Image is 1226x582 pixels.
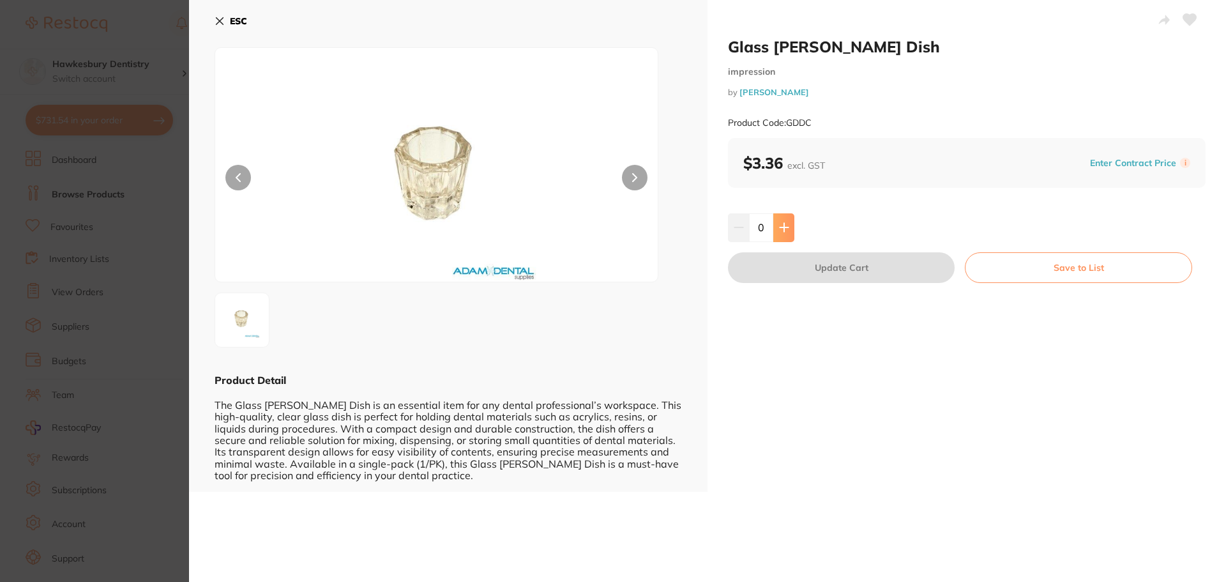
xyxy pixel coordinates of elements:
[215,387,682,481] div: The Glass [PERSON_NAME] Dish is an essential item for any dental professional’s workspace. This h...
[230,15,247,27] b: ESC
[19,11,236,236] div: message notification from Restocq, 3m ago. Hi Andrie, Choose a greener path in healthcare! 🌱Get 2...
[304,80,570,282] img: anBn
[29,23,49,43] img: Profile image for Restocq
[56,20,227,211] div: Message content
[56,38,227,51] div: Choose a greener path in healthcare!
[743,153,825,172] b: $3.36
[965,252,1192,283] button: Save to List
[219,297,265,343] img: anBn
[56,57,227,133] div: 🌱Get 20% off all RePractice products on Restocq until [DATE]. Simply head to Browse Products and ...
[728,118,812,128] small: Product Code: GDDC
[728,88,1206,97] small: by
[56,20,227,33] div: Hi [PERSON_NAME],
[728,66,1206,77] small: impression
[215,10,247,32] button: ESC
[787,160,825,171] span: excl. GST
[739,87,809,97] a: [PERSON_NAME]
[215,374,286,387] b: Product Detail
[728,252,955,283] button: Update Cart
[56,108,220,131] i: Discount will be applied on the supplier’s end.
[728,37,1206,56] h2: Glass [PERSON_NAME] Dish
[1180,158,1190,168] label: i
[56,217,227,228] p: Message from Restocq, sent 3m ago
[1086,157,1180,169] button: Enter Contract Price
